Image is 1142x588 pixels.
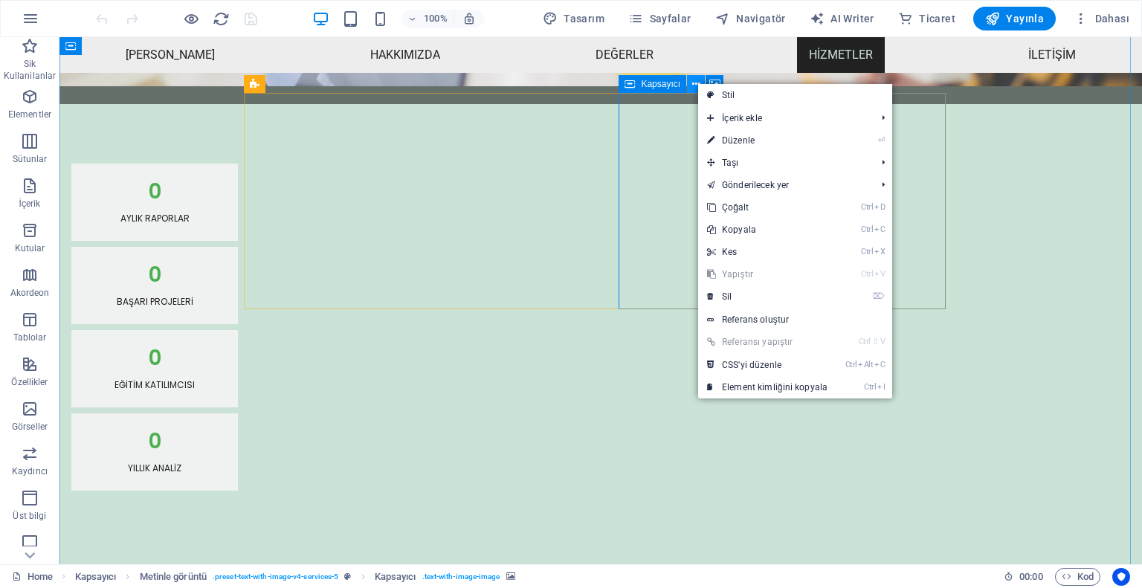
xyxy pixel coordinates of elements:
[874,360,885,369] i: C
[698,152,870,174] span: Taşı
[874,224,885,234] i: C
[985,11,1044,26] span: Yayınla
[859,337,871,346] i: Ctrl
[375,568,416,586] span: Seçmek için tıkla. Düzenlemek için çift tıkla
[75,568,515,586] nav: breadcrumb
[698,129,836,152] a: ⏎Düzenle
[15,242,45,254] p: Kutular
[858,360,873,369] i: Alt
[698,331,836,353] a: Ctrl⇧VReferansı yapıştır
[19,198,40,210] p: İçerik
[698,241,836,263] a: CtrlXKes
[698,107,870,129] span: İçerik ekle
[75,568,117,586] span: Seçmek için tıkla. Düzenlemek için çift tıkla
[861,247,873,256] i: Ctrl
[506,572,515,581] i: Bu element, arka plan içeriyor
[628,11,691,26] span: Sayfalar
[543,11,604,26] span: Tasarım
[878,135,885,145] i: ⏎
[1068,7,1135,30] button: Dahası
[8,109,51,120] p: Elementler
[1074,11,1129,26] span: Dahası
[1055,568,1100,586] button: Kod
[874,269,885,279] i: V
[182,10,200,28] button: Ön izleme modundan çıkıp düzenlemeye devam etmek için buraya tıklayın
[973,7,1056,30] button: Yayınla
[864,382,876,392] i: Ctrl
[709,7,792,30] button: Navigatör
[422,568,500,586] span: . text-with-image-image
[698,219,836,241] a: CtrlCKopyala
[622,7,697,30] button: Sayfalar
[872,337,879,346] i: ⇧
[1062,568,1094,586] span: Kod
[140,568,207,586] span: Seçmek için tıkla. Düzenlemek için çift tıkla
[874,247,885,256] i: X
[698,376,836,398] a: CtrlIElement kimliğini kopyala
[873,291,885,301] i: ⌦
[13,510,46,522] p: Üst bilgi
[698,354,836,376] a: CtrlAltCCSS'yi düzenle
[12,421,48,433] p: Görseller
[424,10,448,28] h6: 100%
[641,80,680,88] span: Kapsayıcı
[861,224,873,234] i: Ctrl
[213,568,338,586] span: . preset-text-with-image-v4-services-5
[401,10,454,28] button: 100%
[537,7,610,30] button: Tasarım
[698,308,892,331] a: Referans oluştur
[861,269,873,279] i: Ctrl
[537,7,610,30] div: Tasarım (Ctrl+Alt+Y)
[213,10,230,28] i: Sayfayı yeniden yükleyin
[344,572,351,581] i: Bu element, özelleştirilebilir bir ön ayar
[1019,568,1042,586] span: 00 00
[212,10,230,28] button: reload
[874,202,885,212] i: D
[1112,568,1130,586] button: Usercentrics
[11,376,48,388] p: Özellikler
[698,285,836,308] a: ⌦Sil
[698,263,836,285] a: CtrlVYapıştır
[1004,568,1043,586] h6: Oturum süresi
[810,11,874,26] span: AI Writer
[715,11,786,26] span: Navigatör
[13,153,48,165] p: Sütunlar
[892,7,961,30] button: Ticaret
[698,196,836,219] a: CtrlDÇoğalt
[12,465,48,477] p: Kaydırıcı
[12,568,53,586] a: Seçimi iptal etmek için tıkla. Sayfaları açmak için çift tıkla
[1030,571,1032,582] span: :
[698,84,892,106] a: Stil
[804,7,880,30] button: AI Writer
[861,202,873,212] i: Ctrl
[898,11,955,26] span: Ticaret
[877,382,885,392] i: I
[698,174,870,196] a: Gönderilecek yer
[845,360,857,369] i: Ctrl
[880,337,885,346] i: V
[462,12,476,25] i: Yeniden boyutlandırmada yakınlaştırma düzeyini seçilen cihaza uyacak şekilde otomatik olarak ayarla.
[10,287,50,299] p: Akordeon
[13,332,47,343] p: Tablolar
